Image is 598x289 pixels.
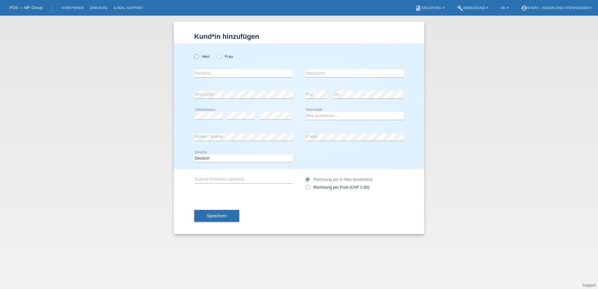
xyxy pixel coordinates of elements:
[194,54,198,58] input: Herr
[9,5,43,10] a: POS — MF Group
[58,6,87,10] a: Kund*innen
[518,6,595,10] a: account_circlem-way - Zugerland Steinhausen ▾
[194,33,404,40] h1: Kund*in hinzufügen
[194,210,239,222] button: Speichern
[87,6,110,10] a: Einkäufe
[207,213,227,218] span: Speichern
[412,6,447,10] a: bookAnleitung ▾
[305,177,372,182] label: Rechnung per E-Mail (kostenlos)
[305,177,309,185] input: Rechnung per E-Mail (kostenlos)
[305,185,309,193] input: Rechnung per Post (CHF 2.90)
[457,5,463,11] i: build
[194,54,210,59] label: Herr
[305,185,369,190] label: Rechnung per Post (CHF 2.90)
[521,5,527,11] i: account_circle
[217,54,233,59] label: Frau
[415,5,421,11] i: book
[454,6,492,10] a: buildWerkzeuge ▾
[217,54,221,58] input: Frau
[498,6,511,10] a: DE ▾
[111,6,146,10] a: E-Mail Support
[582,283,595,287] a: Support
